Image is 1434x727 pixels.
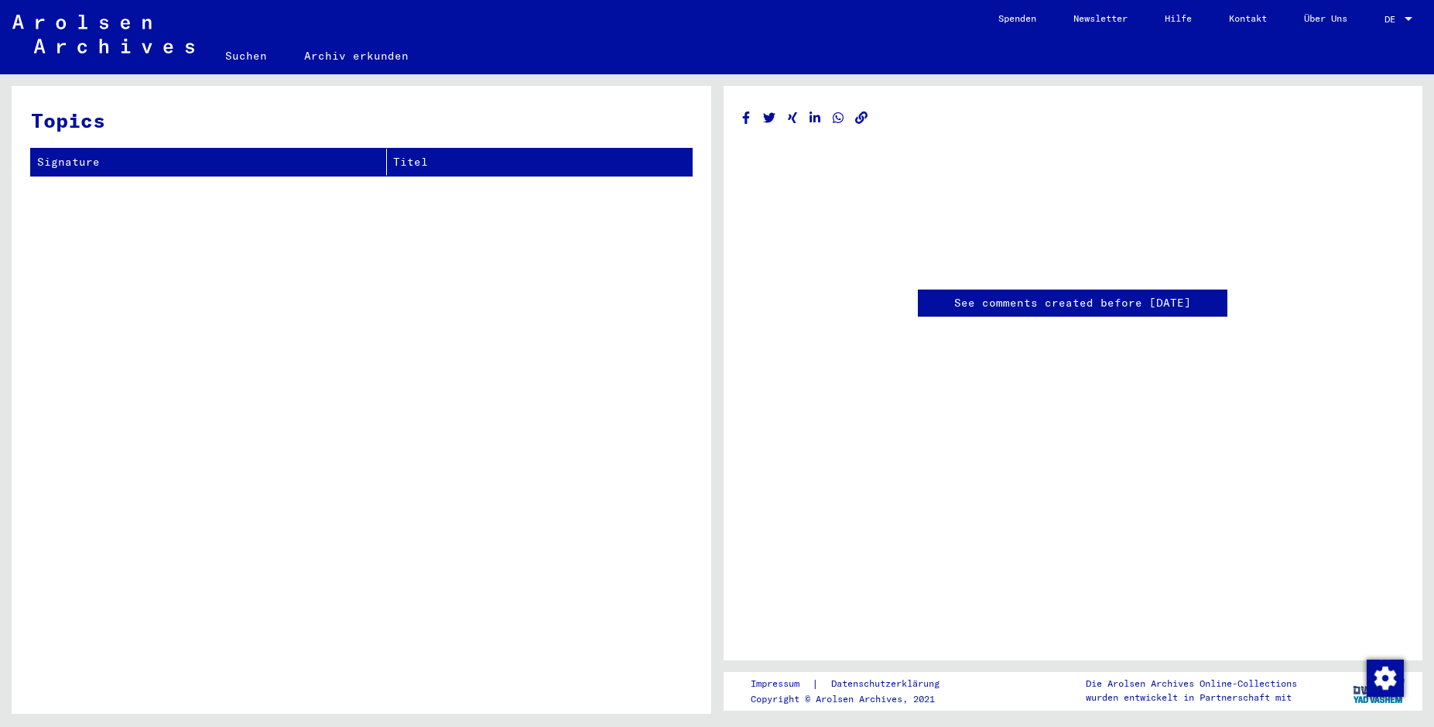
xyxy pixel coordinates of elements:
a: Datenschutzerklärung [819,676,958,692]
button: Share on WhatsApp [830,108,847,128]
h3: Topics [31,105,691,135]
a: See comments created before [DATE] [954,295,1191,311]
img: Zustimmung ändern [1367,660,1404,697]
img: Arolsen_neg.svg [12,15,194,53]
th: Signature [31,149,387,176]
div: | [751,676,958,692]
p: Die Arolsen Archives Online-Collections [1086,677,1297,691]
p: wurden entwickelt in Partnerschaft mit [1086,691,1297,705]
a: Suchen [207,37,286,74]
button: Share on Twitter [761,108,778,128]
th: Titel [387,149,692,176]
span: DE [1384,14,1401,25]
img: yv_logo.png [1350,671,1408,710]
button: Share on LinkedIn [807,108,823,128]
a: Impressum [751,676,812,692]
div: Zustimmung ändern [1366,659,1403,696]
p: Copyright © Arolsen Archives, 2021 [751,692,958,706]
a: Archiv erkunden [286,37,427,74]
button: Share on Xing [785,108,801,128]
button: Copy link [854,108,870,128]
button: Share on Facebook [738,108,755,128]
